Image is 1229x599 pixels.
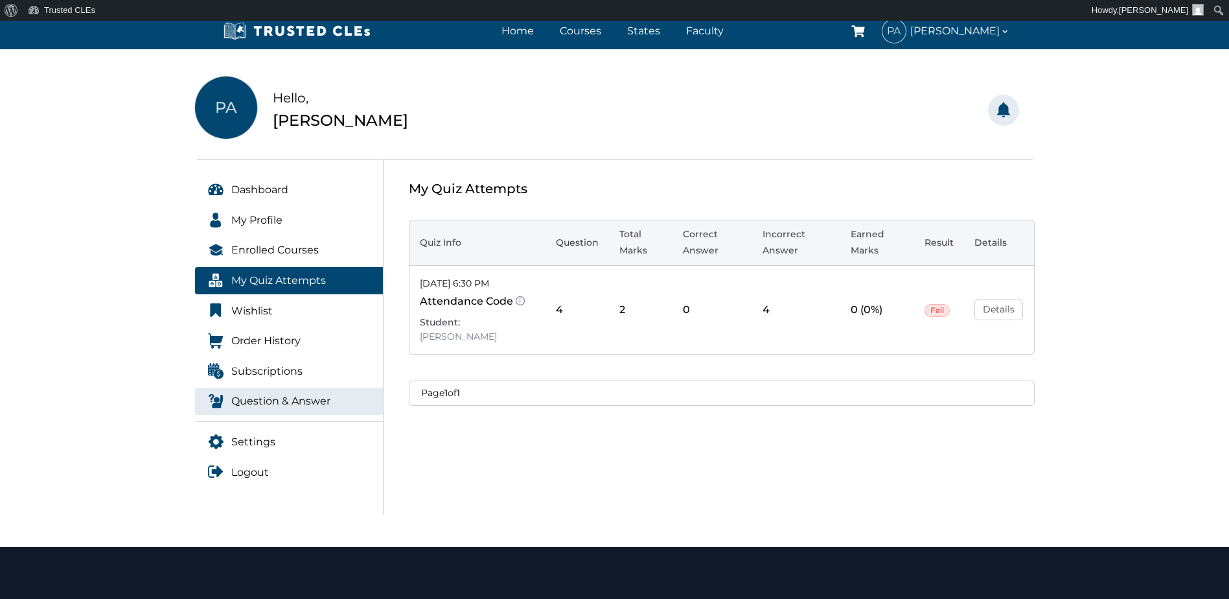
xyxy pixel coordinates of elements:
span: 1 [444,387,448,399]
span: My Quiz Attempts [231,272,326,289]
td: 2 [609,266,672,355]
div: [PERSON_NAME] [273,108,408,133]
td: 4 [546,266,609,355]
span: Wishlist [231,303,273,320]
th: Earned Marks [840,220,914,265]
a: Logout [195,459,384,486]
a: Home [498,21,537,40]
td: 4 [752,266,840,355]
th: Question [546,220,609,265]
span: Enrolled Courses [231,242,319,259]
span: PA [882,19,906,43]
th: Incorrect Answer [752,220,840,265]
div: Attendance Code [420,293,535,310]
a: My Profile [195,207,384,234]
a: Courses [557,21,604,40]
a: Question & Answer [195,388,384,415]
span: 1 [457,387,460,399]
a: Subscriptions [195,358,384,385]
a: Enrolled Courses [195,237,384,264]
span: [PERSON_NAME] [420,331,497,342]
span: Student: [420,316,460,328]
span: My Profile [231,212,282,229]
th: Result [914,220,964,265]
a: Order History [195,327,384,355]
td: 0 (0%) [840,266,914,355]
a: Wishlist [195,298,384,325]
a: My Quiz Attempts [195,267,384,294]
div: [DATE] 6:30 PM [420,276,535,290]
th: Quiz Info [409,220,546,265]
a: Details [974,299,1023,320]
a: Settings [195,429,384,456]
span: Dashboard [231,182,288,198]
a: Dashboard [195,176,384,204]
span: PA [195,76,257,139]
span: Subscriptions [231,363,303,380]
span: Question & Answer [231,393,330,410]
th: Total Marks [609,220,672,265]
span: Logout [231,464,269,481]
th: Details [964,220,1034,265]
a: States [624,21,663,40]
th: Correct Answer [672,220,753,265]
img: Trusted CLEs [220,21,374,41]
div: My Quiz Attempts [409,178,1035,199]
div: Page of [421,386,460,400]
a: Faculty [683,21,727,40]
span: Fail [925,304,950,317]
td: 0 [672,266,753,355]
span: [PERSON_NAME] [1119,5,1188,15]
span: Settings [231,434,275,451]
span: Order History [231,333,301,349]
div: Hello, [273,88,408,108]
span: [PERSON_NAME] [910,22,1010,40]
